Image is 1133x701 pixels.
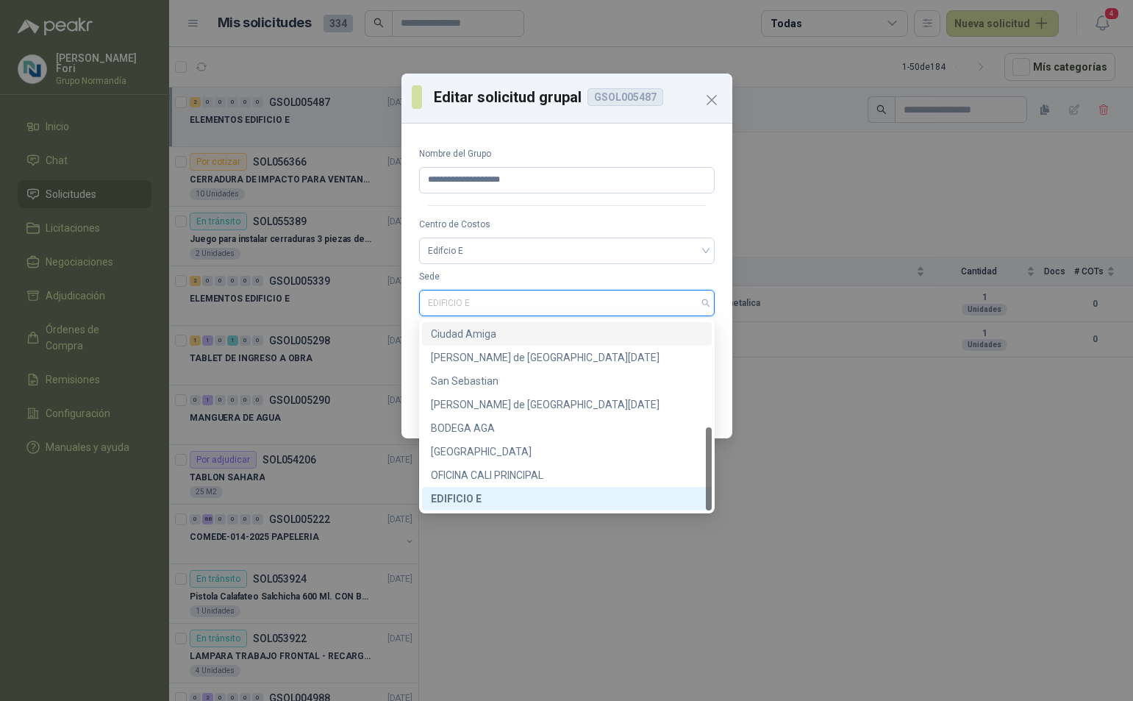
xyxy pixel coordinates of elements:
label: Sede [419,270,715,284]
div: Ciudad Amiga [422,322,712,346]
div: [GEOGRAPHIC_DATA] [431,444,703,460]
p: Editar solicitud grupal [434,86,721,108]
div: [PERSON_NAME] de [GEOGRAPHIC_DATA][DATE] [431,349,703,366]
div: Torres de Santa Lucia [422,346,712,369]
button: Close [700,88,723,112]
div: San Sebastian [431,373,703,389]
div: Asturias [422,440,712,463]
div: OFICINA CALI PRINCIPAL [431,467,703,483]
span: EDIFICIO E [428,292,706,314]
div: San Sebastian [422,369,712,393]
label: Nombre del Grupo [419,147,715,161]
div: Torres de Santa Lucia [422,393,712,416]
div: EDIFICIO E [422,487,712,510]
div: EDIFICIO E [431,491,703,507]
div: OFICINA CALI PRINCIPAL [422,463,712,487]
div: BODEGA AGA [422,416,712,440]
div: [PERSON_NAME] de [GEOGRAPHIC_DATA][DATE] [431,396,703,413]
div: GSOL005487 [587,88,663,106]
span: Edifcio E [428,240,706,262]
div: Ciudad Amiga [431,326,703,342]
div: BODEGA AGA [431,420,703,436]
label: Centro de Costos [419,218,715,232]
